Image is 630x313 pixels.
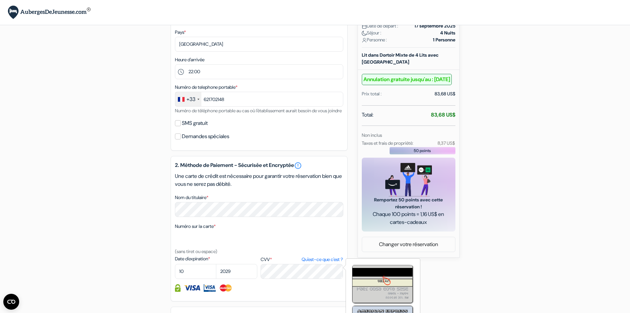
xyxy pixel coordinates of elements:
strong: 4 Nuits [440,29,455,36]
div: +33 [187,95,195,103]
strong: 17 septembre 2025 [414,23,455,29]
label: CVV [261,256,343,263]
small: (sans tiret ou espace) [175,248,217,254]
a: Qu'est-ce que c'est ? [302,256,343,263]
img: user_icon.svg [362,38,367,43]
button: Ouvrir le widget CMP [3,294,19,310]
label: Nom du titulaire [175,194,208,201]
small: Taxes et frais de propriété: [362,140,413,146]
img: gift_card_hero_new.png [385,163,432,196]
label: Date d'expiration [175,255,257,262]
b: Lit dans Dortoir Mixte de 4 Lits avec [GEOGRAPHIC_DATA] [362,52,439,65]
strong: 83,68 US$ [431,111,455,118]
label: Numéro sur la carte [175,223,216,230]
a: Changer votre réservation [362,238,455,251]
p: Une carte de crédit est nécessaire pour garantir votre réservation bien que vous ne serez pas déb... [175,172,343,188]
img: Visa Electron [204,284,216,292]
b: Annulation gratuite jusqu'au : [DATE] [362,74,452,85]
img: Master Card [219,284,232,292]
span: Total: [362,111,373,119]
small: Non inclus [362,132,382,138]
img: Information de carte de crédit entièrement encryptée et sécurisée [175,284,181,292]
div: France: +33 [175,92,201,106]
span: Date de départ : [362,23,398,29]
span: 50 points [414,148,431,154]
input: 6 12 34 56 78 [175,92,343,107]
span: Séjour : [362,29,381,36]
img: AubergesDeJeunesse.com [8,6,91,19]
span: Personne : [362,36,387,43]
label: Heure d'arrivée [175,56,204,63]
label: Numéro de telephone portable [175,84,237,91]
a: error_outline [294,162,302,170]
h5: 2. Méthode de Paiement - Sécurisée et Encryptée [175,162,343,170]
img: calendar.svg [362,24,367,29]
img: Visa [184,284,200,292]
span: Chaque 100 points = 1,16 US$ en cartes-cadeaux [370,210,447,226]
label: Demandes spéciales [182,132,229,141]
span: Remportez 50 points avec cette réservation ! [370,196,447,210]
label: SMS gratuit [182,119,208,128]
div: 83,68 US$ [435,90,455,97]
label: Pays [175,29,186,36]
small: Numéro de téléphone portable au cas où l'établissement aurait besoin de vous joindre [175,108,342,114]
div: Prix total : [362,90,382,97]
img: moon.svg [362,31,367,36]
strong: 1 Personne [433,36,455,43]
small: 8,37 US$ [438,140,455,146]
